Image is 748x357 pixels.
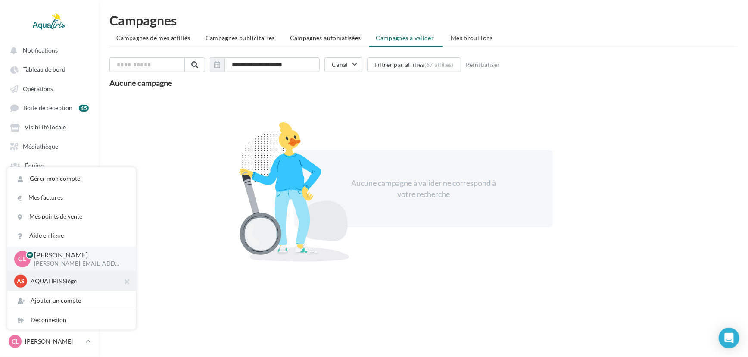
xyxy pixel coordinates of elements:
[5,42,90,58] button: Notifications
[7,291,136,310] div: Ajouter un compte
[5,196,94,211] a: Boutique en ligne
[25,124,66,131] span: Visibilité locale
[424,61,454,68] div: (67 affiliés)
[23,143,58,150] span: Médiathèque
[719,328,739,348] div: Open Intercom Messenger
[349,178,498,200] div: Aucune campagne à valider ne correspond à votre recherche
[12,337,19,346] span: CL
[7,310,136,329] div: Déconnexion
[116,34,190,41] span: Campagnes de mes affiliés
[25,337,82,346] p: [PERSON_NAME]
[5,81,94,96] a: Opérations
[17,277,25,285] span: AS
[23,104,72,112] span: Boîte de réception
[34,250,122,260] p: [PERSON_NAME]
[290,34,361,41] span: Campagnes automatisées
[5,119,94,135] a: Visibilité locale
[7,333,92,350] a: CL [PERSON_NAME]
[5,177,94,192] a: Campagnes 2
[206,34,275,41] span: Campagnes publicitaires
[23,47,58,54] span: Notifications
[25,162,44,169] span: Équipe
[462,60,504,70] button: Réinitialiser
[5,157,94,173] a: Équipe
[23,85,53,92] span: Opérations
[7,226,136,245] a: Aide en ligne
[7,207,136,226] a: Mes points de vente
[31,277,125,285] p: AQUATIRIS Siège
[23,66,65,73] span: Tableau de bord
[7,188,136,207] a: Mes factures
[79,105,89,112] div: 45
[109,78,172,88] span: Aucune campagne
[5,138,94,154] a: Médiathèque
[109,14,738,27] h1: Campagnes
[451,34,493,41] span: Mes brouillons
[367,57,461,72] button: Filtrer par affiliés(67 affiliés)
[7,169,136,188] a: Gérer mon compte
[19,254,27,264] span: CL
[5,61,94,77] a: Tableau de bord
[5,100,94,116] a: Boîte de réception 45
[34,260,122,268] p: [PERSON_NAME][EMAIL_ADDRESS][DOMAIN_NAME]
[324,57,362,72] button: Canal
